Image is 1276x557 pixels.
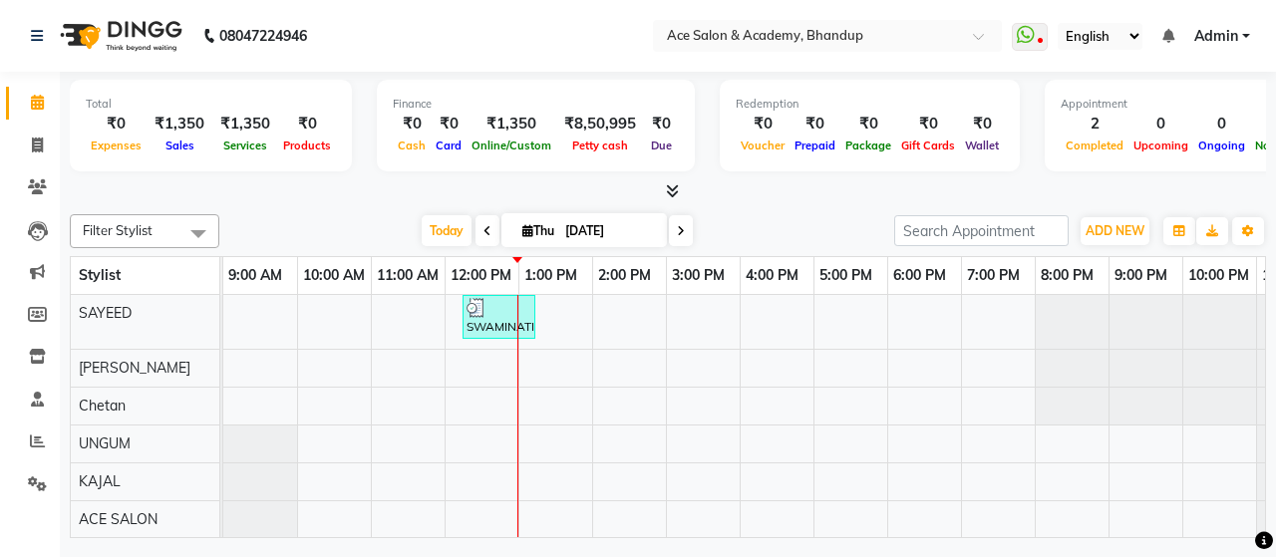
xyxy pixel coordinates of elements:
div: SWAMINATHAN, TK01, 12:15 PM-01:15 PM, Colour (Majirel / Inoa) - [PERSON_NAME] Touchup (₹600),Men'... [465,298,533,336]
span: ACE SALON [79,510,158,528]
a: 6:00 PM [888,261,951,290]
span: Online/Custom [467,139,556,152]
a: 5:00 PM [814,261,877,290]
a: 1:00 PM [519,261,582,290]
span: Wallet [960,139,1004,152]
a: 11:00 AM [372,261,444,290]
div: Finance [393,96,679,113]
span: Stylist [79,266,121,284]
input: Search Appointment [894,215,1069,246]
span: Gift Cards [896,139,960,152]
a: 7:00 PM [962,261,1025,290]
div: 0 [1128,113,1193,136]
a: 10:00 PM [1183,261,1254,290]
input: 2025-09-04 [559,216,659,246]
span: [PERSON_NAME] [79,359,190,377]
a: 2:00 PM [593,261,656,290]
a: 8:00 PM [1036,261,1099,290]
div: ₹1,350 [467,113,556,136]
div: ₹1,350 [212,113,278,136]
span: UNGUM [79,434,131,452]
b: 08047224946 [219,8,307,64]
div: ₹0 [736,113,790,136]
div: Total [86,96,336,113]
span: Prepaid [790,139,840,152]
span: Today [422,215,472,246]
div: ₹0 [896,113,960,136]
span: SAYEED [79,304,132,322]
span: KAJAL [79,472,121,490]
div: 2 [1061,113,1128,136]
div: 0 [1193,113,1250,136]
span: Sales [160,139,199,152]
span: Upcoming [1128,139,1193,152]
div: ₹0 [644,113,679,136]
span: Expenses [86,139,147,152]
span: Cash [393,139,431,152]
span: Admin [1194,26,1238,47]
div: ₹0 [431,113,467,136]
span: Thu [517,223,559,238]
span: Package [840,139,896,152]
div: ₹1,350 [147,113,212,136]
a: 10:00 AM [298,261,370,290]
span: ADD NEW [1086,223,1144,238]
div: Redemption [736,96,1004,113]
span: Due [646,139,677,152]
span: Services [218,139,272,152]
span: Card [431,139,467,152]
a: 3:00 PM [667,261,730,290]
span: Chetan [79,397,126,415]
div: ₹8,50,995 [556,113,644,136]
div: ₹0 [790,113,840,136]
button: ADD NEW [1081,217,1149,245]
span: Products [278,139,336,152]
div: ₹0 [393,113,431,136]
div: ₹0 [960,113,1004,136]
span: Ongoing [1193,139,1250,152]
div: ₹0 [86,113,147,136]
a: 9:00 AM [223,261,287,290]
img: logo [51,8,187,64]
div: ₹0 [840,113,896,136]
span: Filter Stylist [83,222,153,238]
a: 12:00 PM [446,261,516,290]
a: 9:00 PM [1110,261,1172,290]
a: 4:00 PM [741,261,803,290]
div: ₹0 [278,113,336,136]
span: Petty cash [567,139,633,152]
span: Completed [1061,139,1128,152]
span: Voucher [736,139,790,152]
